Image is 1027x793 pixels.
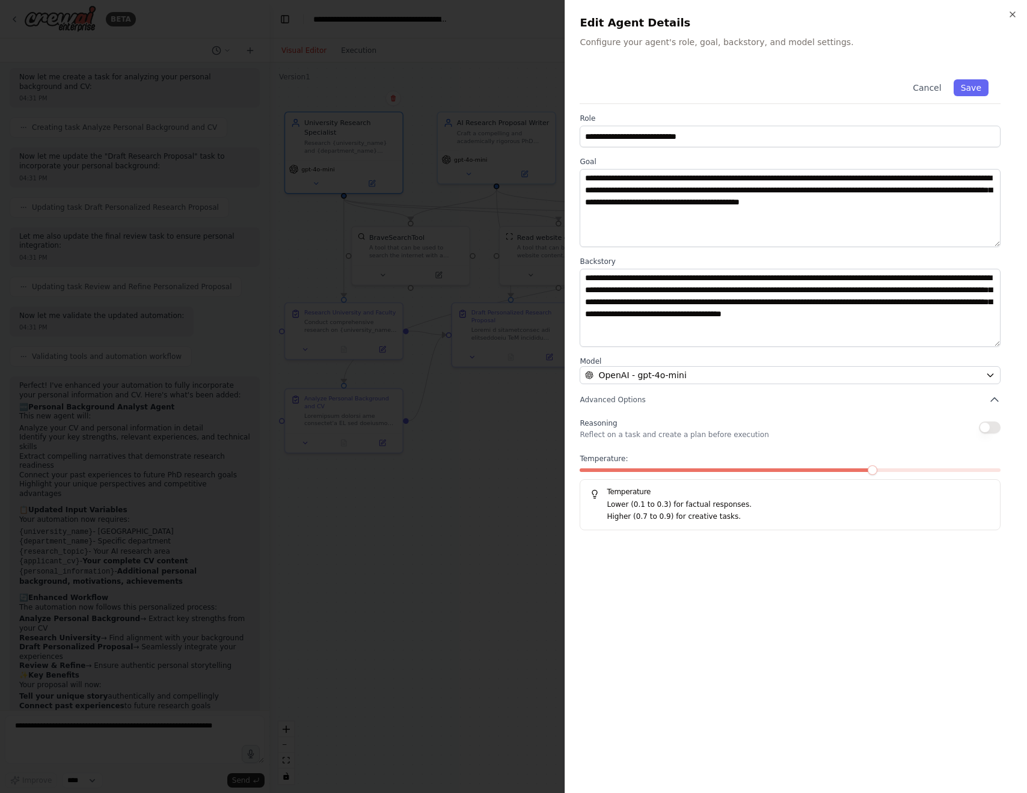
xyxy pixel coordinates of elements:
button: Cancel [906,79,948,96]
button: OpenAI - gpt-4o-mini [580,366,1001,384]
h5: Temperature [590,487,990,497]
span: OpenAI - gpt-4o-mini [598,369,686,381]
span: Reasoning [580,419,617,427]
button: Advanced Options [580,394,1001,406]
label: Backstory [580,257,1001,266]
label: Goal [580,157,1001,167]
label: Role [580,114,1001,123]
p: Higher (0.7 to 0.9) for creative tasks. [607,511,990,523]
span: Temperature: [580,454,628,464]
span: Advanced Options [580,395,645,405]
h2: Edit Agent Details [580,14,1013,31]
button: Save [954,79,989,96]
p: Lower (0.1 to 0.3) for factual responses. [607,499,990,511]
p: Configure your agent's role, goal, backstory, and model settings. [580,36,1013,48]
label: Model [580,357,1001,366]
p: Reflect on a task and create a plan before execution [580,430,768,439]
